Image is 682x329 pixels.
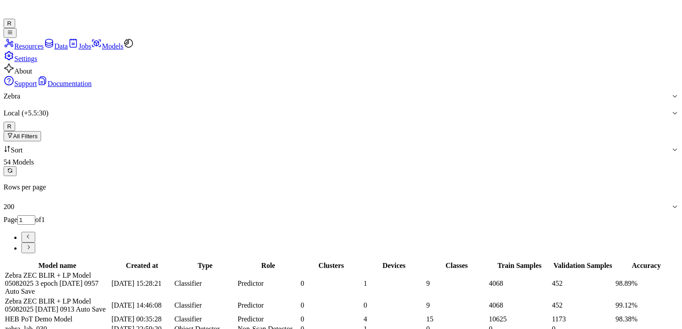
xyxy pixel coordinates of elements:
span: Predictor [237,315,264,323]
span: Predictor [237,280,264,287]
a: Models [91,42,123,50]
button: R [4,19,15,28]
span: 4068 [489,280,503,287]
span: R [7,20,12,27]
a: Settings [4,55,37,62]
th: Validation Samples [551,261,614,270]
span: Classifier [175,301,202,309]
a: Support [4,80,37,87]
span: Zebra ZEC BLIR + LP Model 05082025 3 epoch [DATE] 0957 Auto Save [5,271,99,295]
span: Jobs [79,42,91,50]
span: About [14,67,32,75]
span: 0 [301,301,304,309]
span: Classifier [175,280,202,287]
a: Data [44,42,68,50]
span: Data [54,42,68,50]
span: Classifier [175,315,202,323]
span: 1 [364,280,367,287]
button: Go to next page [21,243,35,253]
span: [DATE] 00:35:28 [112,315,162,323]
th: Classes [426,261,487,270]
span: 10625 [489,315,507,323]
span: Support [14,80,37,87]
span: 9 [426,301,430,309]
span: 9 [426,280,430,287]
th: Type [174,261,237,270]
th: Train Samples [488,261,550,270]
span: 452 [552,280,562,287]
th: Clusters [300,261,362,270]
span: 0 [364,301,367,309]
span: 4 [364,315,367,323]
span: 98.89% [615,280,637,287]
button: Toggle Navigation [4,28,17,38]
nav: pagination [4,232,678,253]
span: HEB PoT Demo Model [5,315,72,323]
span: Zebra ZEC BLIR + LP Model 05082025 [DATE] 0913 Auto Save [5,297,106,313]
span: 98.38% [615,315,637,323]
th: Role [237,261,299,270]
span: [DATE] 14:46:08 [112,301,162,309]
span: 452 [552,301,562,309]
span: Models [102,42,123,50]
span: Page [4,216,17,223]
span: 4068 [489,301,503,309]
span: Settings [14,55,37,62]
th: Model name [4,261,110,270]
span: Predictor [237,301,264,309]
th: Devices [363,261,425,270]
span: Resources [14,42,44,50]
p: Rows per page [4,183,678,191]
a: Jobs [68,42,91,50]
span: of 1 [35,216,45,223]
button: Go to previous page [21,232,35,243]
span: 15 [426,315,433,323]
span: 0 [301,315,304,323]
th: Accuracy [615,261,678,270]
span: Sort [11,146,23,154]
span: 0 [301,280,304,287]
a: Documentation [37,80,92,87]
a: Resources [4,42,44,50]
span: R [7,123,12,130]
span: Documentation [48,80,92,87]
th: Created at [111,261,173,270]
span: 1173 [552,315,566,323]
span: 99.12% [615,301,637,309]
span: 54 Models [4,158,34,166]
span: [DATE] 15:28:21 [112,280,162,287]
button: R [4,122,15,131]
button: All Filters [4,131,41,141]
